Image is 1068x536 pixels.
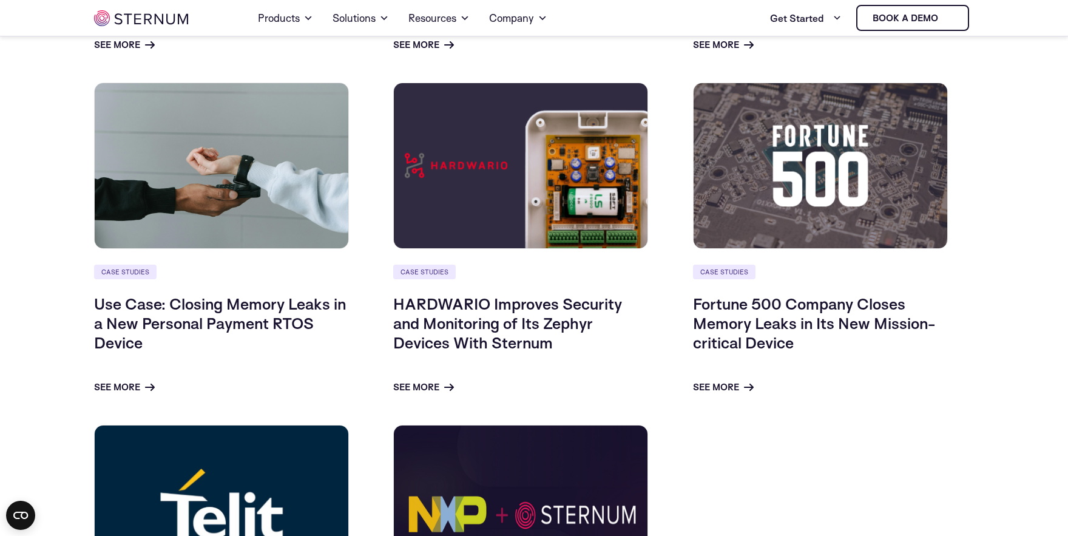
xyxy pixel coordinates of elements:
a: Case Studies [94,265,157,279]
a: Fortune 500 Company Closes Memory Leaks in Its New Mission-critical Device [693,294,936,352]
a: Case Studies [393,265,456,279]
a: Solutions [333,1,389,35]
img: Use Case: Closing Memory Leaks in a New Personal Payment RTOS Device [94,83,349,249]
a: See more [393,38,454,52]
a: See more [393,380,454,395]
a: Case Studies [693,265,755,279]
a: See more [94,38,155,52]
button: Open CMP widget [6,501,35,530]
a: HARDWARIO Improves Security and Monitoring of Its Zephyr Devices With Sternum [393,294,622,352]
img: HARDWARIO Improves Security and Monitoring of Its Zephyr Devices With Sternum [393,83,648,249]
a: Book a demo [856,5,969,31]
a: See more [94,380,155,395]
a: Company [489,1,547,35]
a: See more [693,380,754,395]
a: See more [693,38,754,52]
a: Use Case: Closing Memory Leaks in a New Personal Payment RTOS Device [94,294,346,352]
a: Products [258,1,313,35]
img: Fortune 500 Company Closes Memory Leaks in Its New Mission-critical Device [693,83,948,249]
img: sternum iot [943,13,953,23]
img: sternum iot [94,10,188,26]
a: Get Started [770,6,842,30]
a: Resources [408,1,470,35]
